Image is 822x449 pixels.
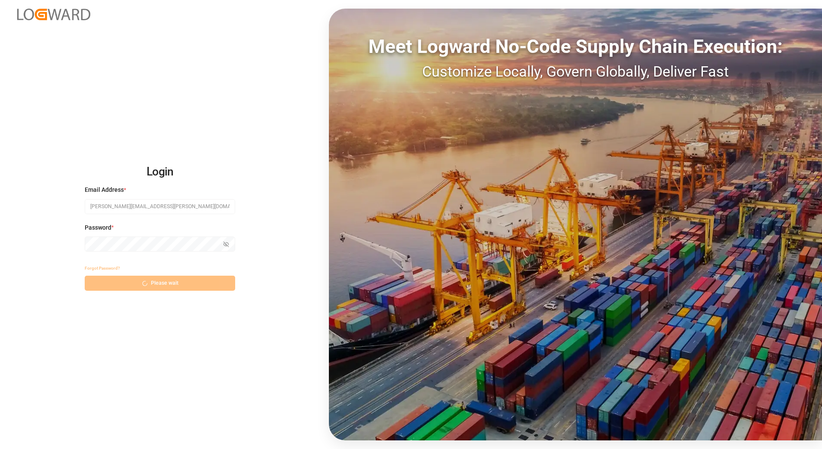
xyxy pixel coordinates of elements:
[329,61,822,83] div: Customize Locally, Govern Globally, Deliver Fast
[85,158,235,186] h2: Login
[85,199,235,214] input: Enter your email
[329,32,822,61] div: Meet Logward No-Code Supply Chain Execution:
[85,185,124,194] span: Email Address
[17,9,90,20] img: Logward_new_orange.png
[85,223,111,232] span: Password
